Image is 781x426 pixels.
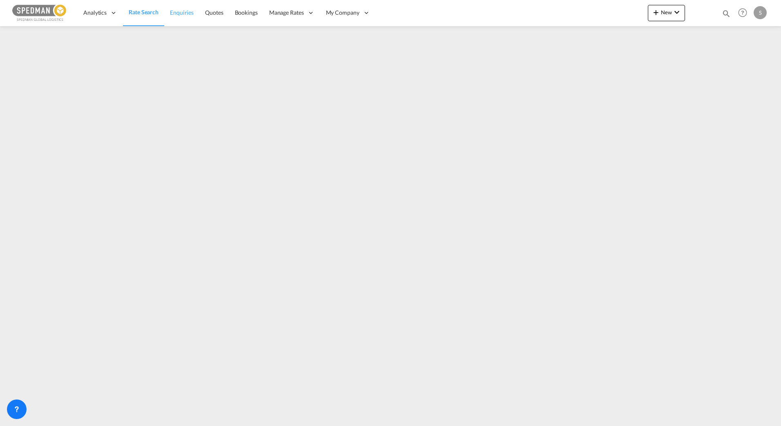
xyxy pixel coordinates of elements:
[205,9,223,16] span: Quotes
[83,9,107,17] span: Analytics
[736,6,754,20] div: Help
[326,9,359,17] span: My Company
[12,4,67,22] img: c12ca350ff1b11efb6b291369744d907.png
[722,9,731,21] div: icon-magnify
[651,9,682,16] span: New
[754,6,767,19] div: S
[269,9,304,17] span: Manage Rates
[170,9,194,16] span: Enquiries
[736,6,750,20] span: Help
[235,9,258,16] span: Bookings
[648,5,685,21] button: icon-plus 400-fgNewicon-chevron-down
[129,9,158,16] span: Rate Search
[722,9,731,18] md-icon: icon-magnify
[651,7,661,17] md-icon: icon-plus 400-fg
[672,7,682,17] md-icon: icon-chevron-down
